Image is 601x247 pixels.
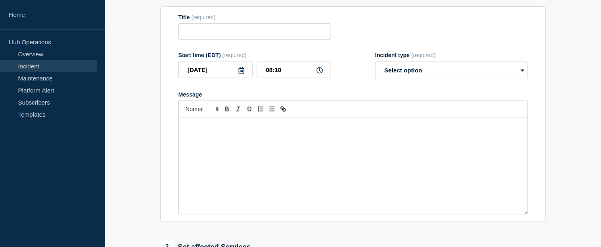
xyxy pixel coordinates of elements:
input: HH:MM [257,62,331,78]
span: (required) [191,14,216,21]
span: (required) [223,52,247,58]
div: Start time (EDT) [178,52,331,58]
button: Toggle link [278,104,289,114]
input: YYYY-MM-DD [178,62,253,78]
button: Toggle bulleted list [266,104,278,114]
button: Toggle italic text [233,104,244,114]
input: Title [178,23,331,40]
div: Incident type [375,52,528,58]
button: Toggle bold text [221,104,233,114]
div: Title [178,14,331,21]
span: Font size [182,104,221,114]
select: Incident type [375,62,528,79]
span: (required) [411,52,436,58]
div: Message [178,91,528,98]
button: Toggle strikethrough text [244,104,255,114]
button: Toggle ordered list [255,104,266,114]
div: Message [179,117,527,214]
